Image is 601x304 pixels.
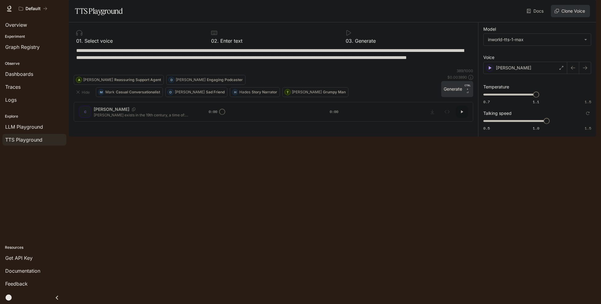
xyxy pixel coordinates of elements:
div: T [285,87,290,97]
h1: TTS Playground [75,5,123,17]
p: Mark [105,90,115,94]
button: D[PERSON_NAME]Engaging Podcaster [166,75,246,85]
span: 1.1 [533,99,539,104]
button: A[PERSON_NAME]Reassuring Support Agent [74,75,164,85]
p: Casual Conversationalist [116,90,160,94]
p: Select voice [83,38,113,43]
p: Talking speed [483,111,512,115]
span: 1.0 [533,126,539,131]
p: [PERSON_NAME] [496,65,531,71]
p: [PERSON_NAME] [292,90,322,94]
p: Engaging Podcaster [207,78,243,82]
span: 0.7 [483,99,490,104]
p: Sad Friend [206,90,225,94]
button: All workspaces [16,2,50,15]
p: 0 3 . [346,38,353,43]
p: CTRL + [465,84,471,91]
p: 0 2 . [211,38,219,43]
a: Docs [525,5,546,17]
div: inworld-tts-1-max [488,37,581,43]
p: 389 / 1000 [457,68,473,73]
p: Model [483,27,496,31]
p: ⏎ [465,84,471,95]
button: HHadesStory Narrator [230,87,280,97]
div: D [169,75,174,85]
p: Temperature [483,85,509,89]
button: Hide [74,87,93,97]
div: A [76,75,82,85]
p: [PERSON_NAME] [83,78,113,82]
p: Reassuring Support Agent [114,78,161,82]
button: T[PERSON_NAME]Grumpy Man [282,87,348,97]
div: O [168,87,173,97]
button: O[PERSON_NAME]Sad Friend [165,87,227,97]
span: 1.5 [585,99,591,104]
button: Reset to default [584,110,591,117]
div: H [232,87,238,97]
button: MMarkCasual Conversationalist [96,87,163,97]
p: Story Narrator [252,90,277,94]
p: Grumpy Man [323,90,346,94]
span: 1.5 [585,126,591,131]
p: Voice [483,55,494,60]
p: Enter text [219,38,242,43]
p: Generate [353,38,376,43]
span: 0.5 [483,126,490,131]
p: 0 1 . [76,38,83,43]
p: Default [26,6,41,11]
button: Clone Voice [551,5,590,17]
button: GenerateCTRL +⏎ [441,81,473,97]
p: [PERSON_NAME] [175,90,205,94]
div: inworld-tts-1-max [484,34,591,45]
p: [PERSON_NAME] [176,78,206,82]
div: M [98,87,104,97]
p: Hades [239,90,250,94]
